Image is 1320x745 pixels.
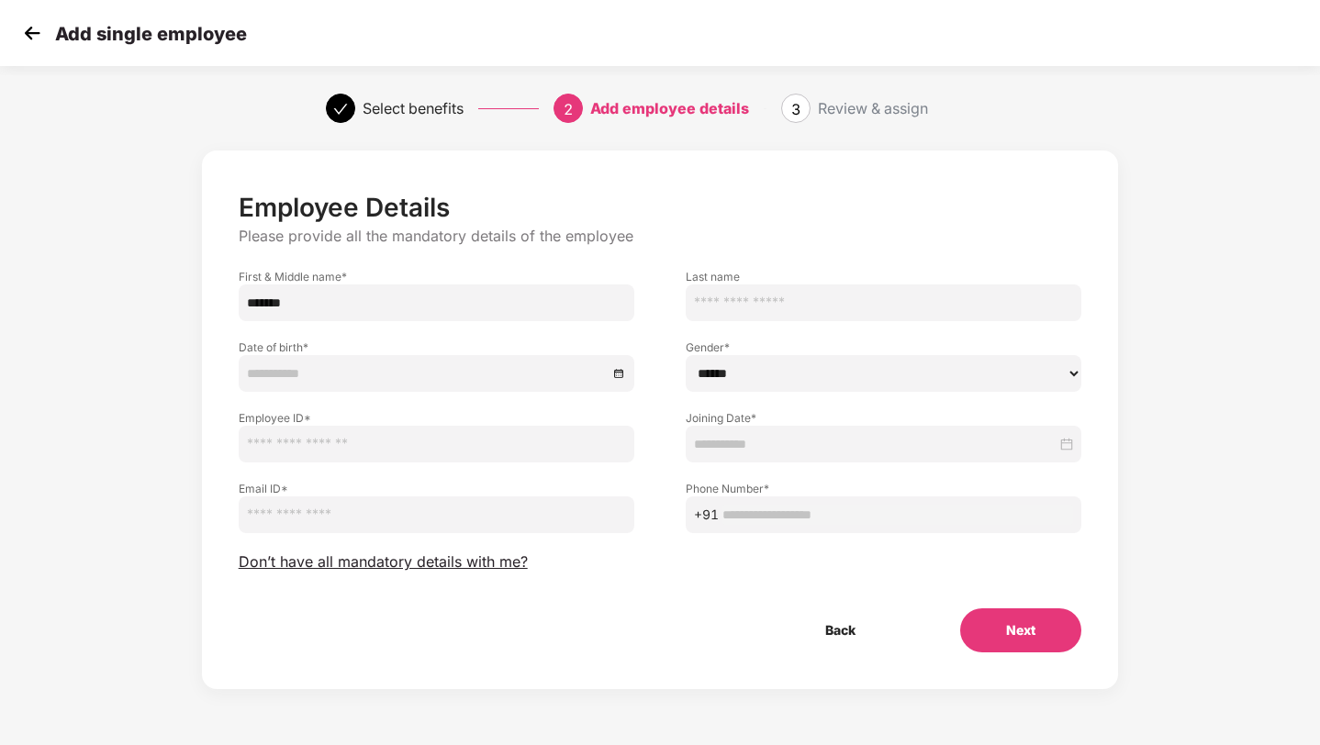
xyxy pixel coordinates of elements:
label: Email ID [239,481,634,496]
p: Add single employee [55,23,247,45]
p: Employee Details [239,192,1082,223]
div: Review & assign [818,94,928,123]
div: Select benefits [363,94,464,123]
label: Employee ID [239,410,634,426]
span: +91 [694,505,719,525]
span: 2 [564,100,573,118]
img: svg+xml;base64,PHN2ZyB4bWxucz0iaHR0cDovL3d3dy53My5vcmcvMjAwMC9zdmciIHdpZHRoPSIzMCIgaGVpZ2h0PSIzMC... [18,19,46,47]
div: Add employee details [590,94,749,123]
label: Joining Date [686,410,1081,426]
span: Don’t have all mandatory details with me? [239,552,528,572]
button: Next [960,608,1081,652]
button: Back [779,608,901,652]
label: Phone Number [686,481,1081,496]
label: First & Middle name [239,269,634,284]
label: Date of birth [239,339,634,355]
span: check [333,102,348,117]
label: Last name [686,269,1081,284]
label: Gender [686,339,1081,355]
span: 3 [791,100,800,118]
p: Please provide all the mandatory details of the employee [239,227,1082,246]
